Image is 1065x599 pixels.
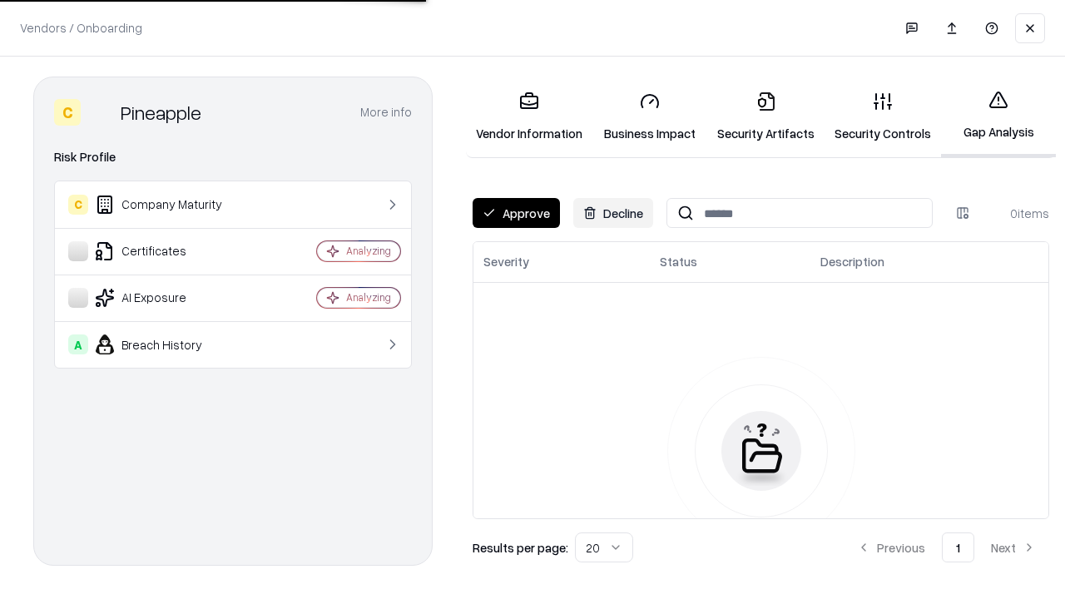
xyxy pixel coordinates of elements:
[68,288,267,308] div: AI Exposure
[825,78,941,156] a: Security Controls
[573,198,653,228] button: Decline
[68,195,88,215] div: C
[466,78,592,156] a: Vendor Information
[844,532,1049,562] nav: pagination
[346,290,391,304] div: Analyzing
[983,205,1049,222] div: 0 items
[820,253,884,270] div: Description
[707,78,825,156] a: Security Artifacts
[942,532,974,562] button: 1
[68,195,267,215] div: Company Maturity
[660,253,697,270] div: Status
[68,334,88,354] div: A
[592,78,707,156] a: Business Impact
[941,77,1056,157] a: Gap Analysis
[121,99,201,126] div: Pineapple
[473,539,568,557] p: Results per page:
[360,97,412,127] button: More info
[87,99,114,126] img: Pineapple
[473,198,560,228] button: Approve
[483,253,529,270] div: Severity
[20,19,142,37] p: Vendors / Onboarding
[54,147,412,167] div: Risk Profile
[68,334,267,354] div: Breach History
[68,241,267,261] div: Certificates
[346,244,391,258] div: Analyzing
[54,99,81,126] div: C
